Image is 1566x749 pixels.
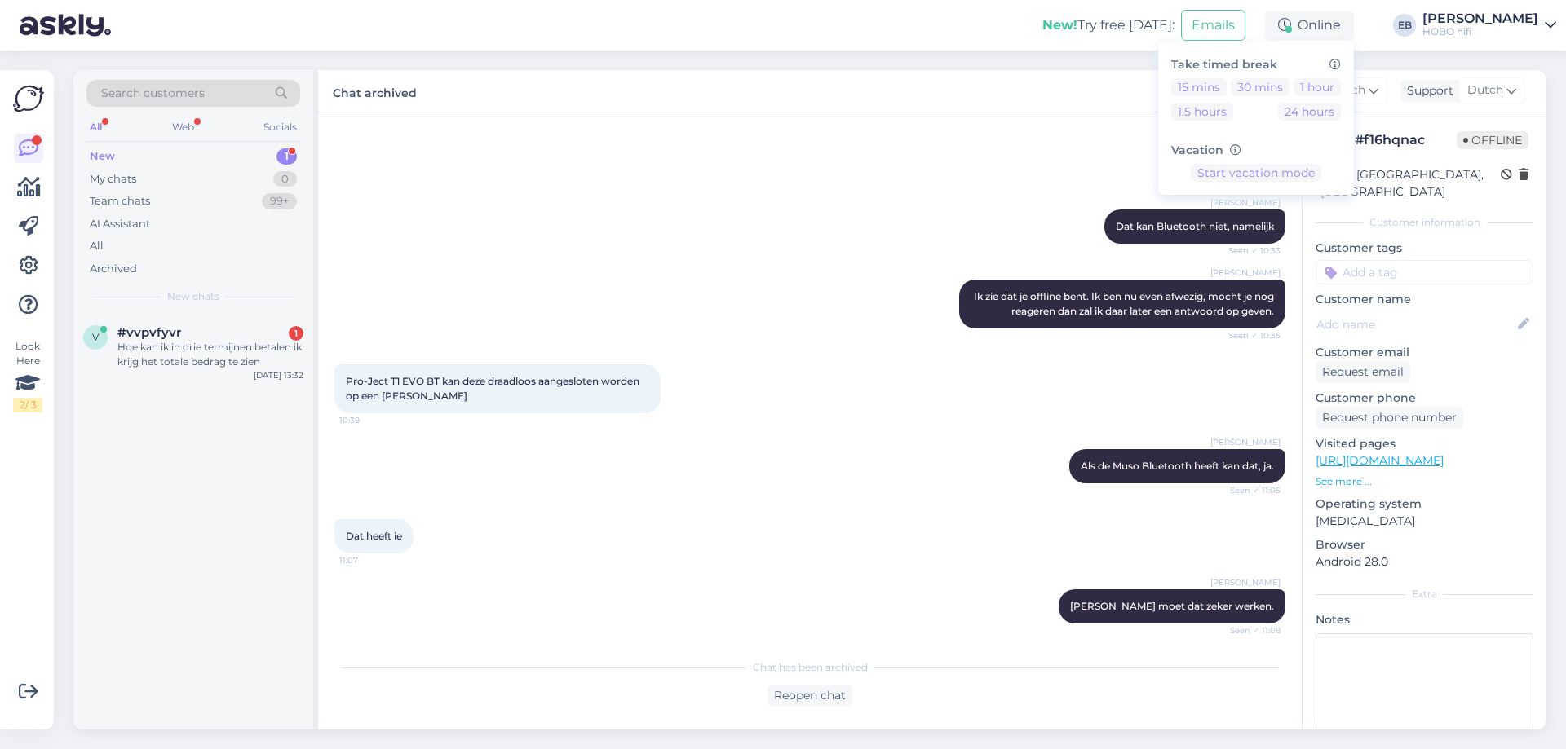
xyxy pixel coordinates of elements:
div: 1 [289,326,303,341]
p: Customer phone [1316,390,1533,407]
span: New chats [167,289,219,304]
div: Extra [1316,587,1533,601]
div: Hoe kan ik in drie termijnen betalen ik krijg het totale bedrag te zien [117,340,303,369]
div: Archived [90,261,137,277]
p: Customer name [1316,291,1533,308]
div: Customer information [1316,215,1533,230]
div: My chats [90,171,136,187]
div: Team chats [90,193,150,209]
div: Look Here [13,339,42,412]
input: Add a tag [1316,260,1533,284]
button: Emails [1181,10,1245,41]
button: 24 hours [1278,103,1341,121]
span: Seen ✓ 10:33 [1219,245,1281,257]
p: Android 28.0 [1316,553,1533,571]
div: Socials [260,117,300,138]
b: New! [1042,17,1077,33]
div: Online [1265,11,1354,40]
div: # f16hqnac [1355,130,1457,150]
h6: Vacation [1171,143,1341,157]
span: Seen ✓ 10:35 [1219,329,1281,341]
span: Seen ✓ 11:08 [1219,624,1281,637]
div: All [86,117,105,138]
p: Notes [1316,611,1533,628]
span: Ik zie dat je offline bent. Ik ben nu even afwezig, mocht je nog reageren dan zal ik daar later e... [974,290,1276,317]
span: Seen ✓ 11:05 [1219,484,1281,496]
div: HOBO hifi [1422,25,1538,38]
p: Customer tags [1316,240,1533,257]
span: [PERSON_NAME] moet dat zeker werken. [1070,600,1274,612]
p: Operating system [1316,496,1533,513]
label: Chat archived [333,80,417,102]
span: [PERSON_NAME] [1210,196,1281,209]
div: Web [169,117,197,138]
span: 11:07 [339,554,400,566]
div: Try free [DATE]: [1042,15,1174,35]
img: Askly Logo [13,83,44,114]
a: [URL][DOMAIN_NAME] [1316,453,1444,468]
button: 1 hour [1294,78,1341,96]
span: v [92,331,99,343]
span: Search customers [101,85,205,102]
p: [MEDICAL_DATA] [1316,513,1533,530]
span: Pro-Ject T1 EVO BT kan deze draadloos aangesloten worden op een [PERSON_NAME] [346,375,642,402]
span: Dat heeft ie [346,530,402,542]
input: Add name [1316,315,1515,333]
button: 30 mins [1231,78,1290,96]
div: Request phone number [1316,407,1463,429]
h6: Take timed break [1171,58,1341,72]
div: Reopen chat [768,685,852,707]
span: #vvpvfyvr [117,325,181,340]
p: See more ... [1316,474,1533,489]
span: Dat kan Bluetooth niet, namelijk [1116,220,1274,232]
div: 1 [276,148,297,165]
span: Als de Muso Bluetooth heeft kan dat, ja. [1081,460,1274,472]
div: 2 / 3 [13,398,42,412]
p: Customer email [1316,344,1533,361]
button: 15 mins [1171,78,1227,96]
p: Visited pages [1316,435,1533,452]
span: [PERSON_NAME] [1210,576,1281,588]
span: [PERSON_NAME] [1210,267,1281,279]
div: All [90,238,104,254]
p: Browser [1316,536,1533,553]
div: 99+ [262,193,297,209]
span: [PERSON_NAME] [1210,436,1281,448]
div: 0 [273,171,297,187]
span: 10:39 [339,414,400,426]
a: [PERSON_NAME]HOBO hifi [1422,12,1556,38]
div: Support [1400,82,1453,99]
div: AI Assistant [90,216,150,232]
span: Offline [1457,131,1528,149]
div: EB [1393,14,1416,37]
div: Request email [1316,361,1410,383]
div: The [GEOGRAPHIC_DATA], [GEOGRAPHIC_DATA] [1320,166,1501,200]
span: Dutch [1467,82,1503,99]
button: 1.5 hours [1171,103,1233,121]
div: [PERSON_NAME] [1422,12,1538,25]
button: Start vacation mode [1191,164,1321,182]
div: [DATE] 13:32 [254,369,303,381]
div: New [90,148,115,165]
span: Chat has been archived [753,660,868,675]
